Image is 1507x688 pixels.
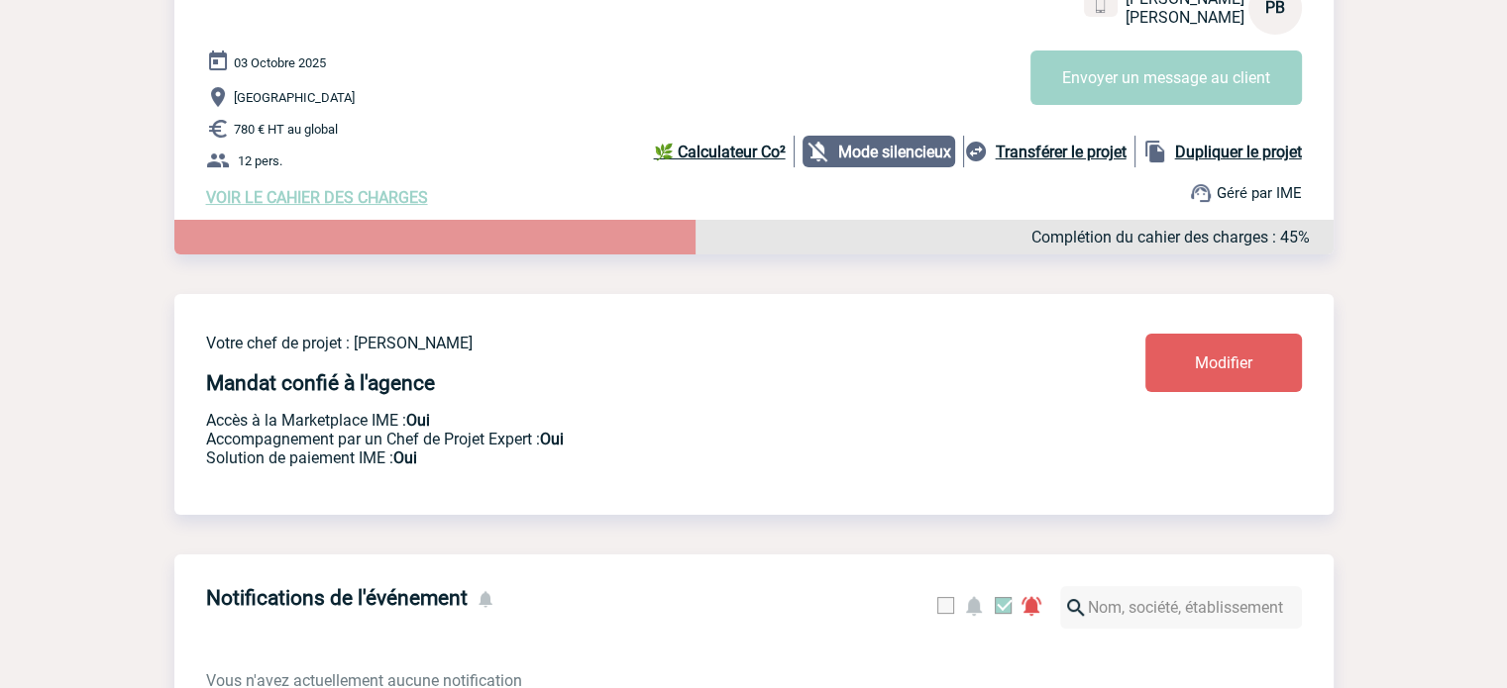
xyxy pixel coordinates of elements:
img: file_copy-black-24dp.png [1143,140,1167,163]
p: Accès à la Marketplace IME : [206,411,1028,430]
span: Modifier [1195,353,1252,372]
span: [PERSON_NAME] [1126,8,1244,27]
b: Oui [540,430,564,448]
b: Dupliquer le projet [1175,143,1302,161]
p: Votre chef de projet : [PERSON_NAME] [206,334,1028,352]
span: [GEOGRAPHIC_DATA] [234,90,355,105]
span: 03 Octobre 2025 [234,55,326,70]
b: Oui [406,411,430,430]
b: 🌿 Calculateur Co² [654,143,786,161]
img: support.png [1189,181,1213,205]
button: Envoyer un message au client [1030,50,1302,105]
b: Mode silencieux [838,143,951,161]
p: Prestation payante [206,430,1028,448]
div: Notifications désactivées [803,136,964,167]
b: Oui [393,448,417,467]
span: 780 € HT au global [234,122,338,137]
p: Conformité aux process achat client, Prise en charge de la facturation, Mutualisation de plusieur... [206,448,1028,467]
b: Transférer le projet [996,143,1127,161]
span: 12 pers. [238,153,282,168]
span: Géré par IME [1217,184,1302,202]
h4: Mandat confié à l'agence [206,371,435,395]
a: 🌿 Calculateur Co² [654,136,795,167]
a: VOIR LE CAHIER DES CHARGES [206,188,428,207]
h4: Notifications de l'événement [206,586,468,610]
